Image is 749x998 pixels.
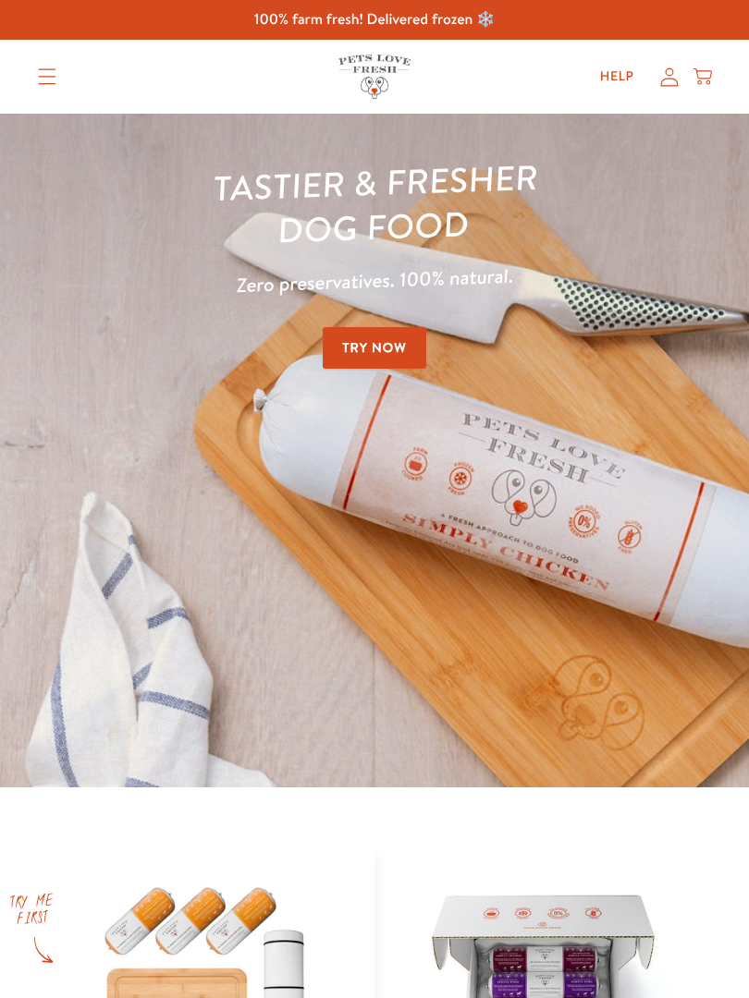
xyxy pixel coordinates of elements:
a: Try Now [323,327,426,369]
p: Zero preservatives. 100% natural. [37,253,713,310]
summary: Translation missing: en.sections.header.menu [23,54,71,100]
h1: Tastier & fresher dog food [35,149,714,262]
a: Help [585,58,649,95]
img: Pets Love Fresh [338,55,411,98]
